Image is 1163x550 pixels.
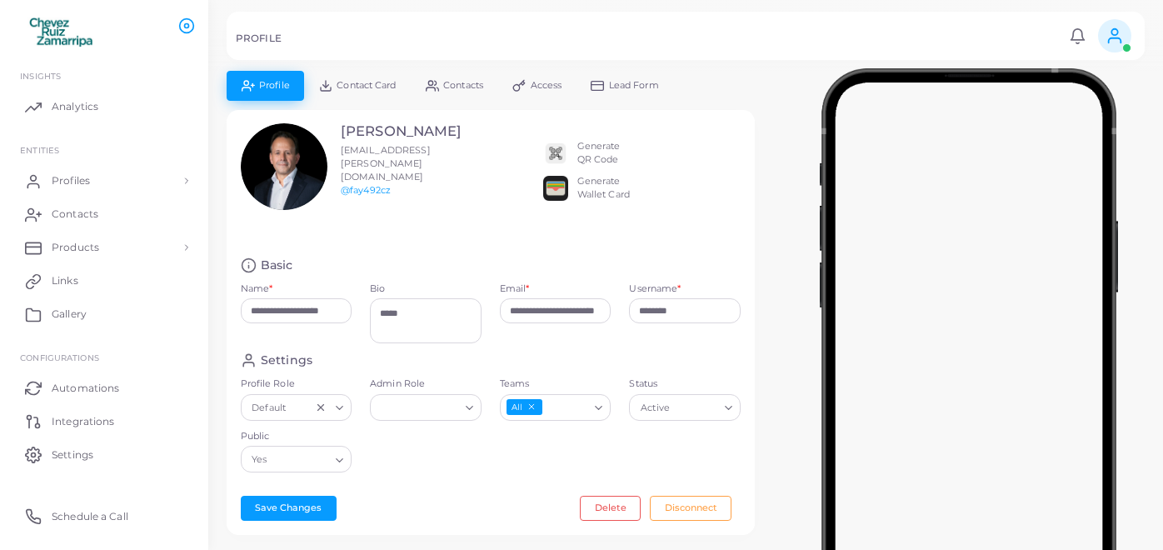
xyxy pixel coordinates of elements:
div: Search for option [241,394,352,421]
span: ENTITIES [20,145,59,155]
span: Settings [52,447,93,462]
span: Configurations [20,352,99,362]
div: Search for option [241,446,352,472]
a: Contacts [12,197,196,231]
label: Profile Role [241,377,352,391]
span: Products [52,240,99,255]
button: Deselect All [526,401,537,412]
a: Integrations [12,404,196,437]
a: Analytics [12,90,196,123]
span: Active [638,399,671,417]
span: Schedule a Call [52,509,128,524]
label: Username [629,282,681,296]
h5: PROFILE [236,32,282,44]
a: @fay492cz [341,184,391,196]
span: Automations [52,381,119,396]
label: Teams [500,377,611,391]
button: Delete [580,496,641,521]
input: Search for option [271,451,329,469]
a: Gallery [12,297,196,331]
span: INSIGHTS [20,71,61,81]
label: Email [500,282,530,296]
a: Schedule a Call [12,499,196,532]
input: Search for option [290,398,311,417]
span: Links [52,273,78,288]
span: Profile [259,81,290,90]
img: qr2.png [543,141,568,166]
input: Search for option [544,398,588,417]
span: Analytics [52,99,98,114]
span: Contacts [443,81,483,90]
span: Integrations [52,414,114,429]
button: Save Changes [241,496,337,521]
img: logo [15,16,107,47]
label: Admin Role [370,377,482,391]
input: Search for option [674,398,718,417]
span: All [507,399,542,415]
img: apple-wallet.png [543,176,568,201]
a: Settings [12,437,196,471]
label: Status [629,377,741,391]
h4: Basic [261,257,293,273]
h4: Settings [261,352,312,368]
div: Generate QR Code [577,140,621,167]
span: Default [250,399,288,417]
span: Lead Form [609,81,659,90]
a: Profiles [12,164,196,197]
div: Generate Wallet Card [577,175,630,202]
span: Access [531,81,562,90]
div: Search for option [500,394,611,421]
div: Search for option [370,394,482,421]
button: Disconnect [650,496,731,521]
button: Clear Selected [315,401,327,414]
span: Gallery [52,307,87,322]
a: Products [12,231,196,264]
div: Search for option [629,394,741,421]
label: Name [241,282,273,296]
a: Links [12,264,196,297]
label: Bio [370,282,482,296]
h3: [PERSON_NAME] [341,123,462,140]
span: Contact Card [337,81,396,90]
input: Search for option [377,398,459,417]
span: Profiles [52,173,90,188]
span: [EMAIL_ADDRESS][PERSON_NAME][DOMAIN_NAME] [341,144,431,182]
span: Yes [250,452,270,469]
label: Public [241,430,352,443]
span: Contacts [52,207,98,222]
a: Automations [12,371,196,404]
